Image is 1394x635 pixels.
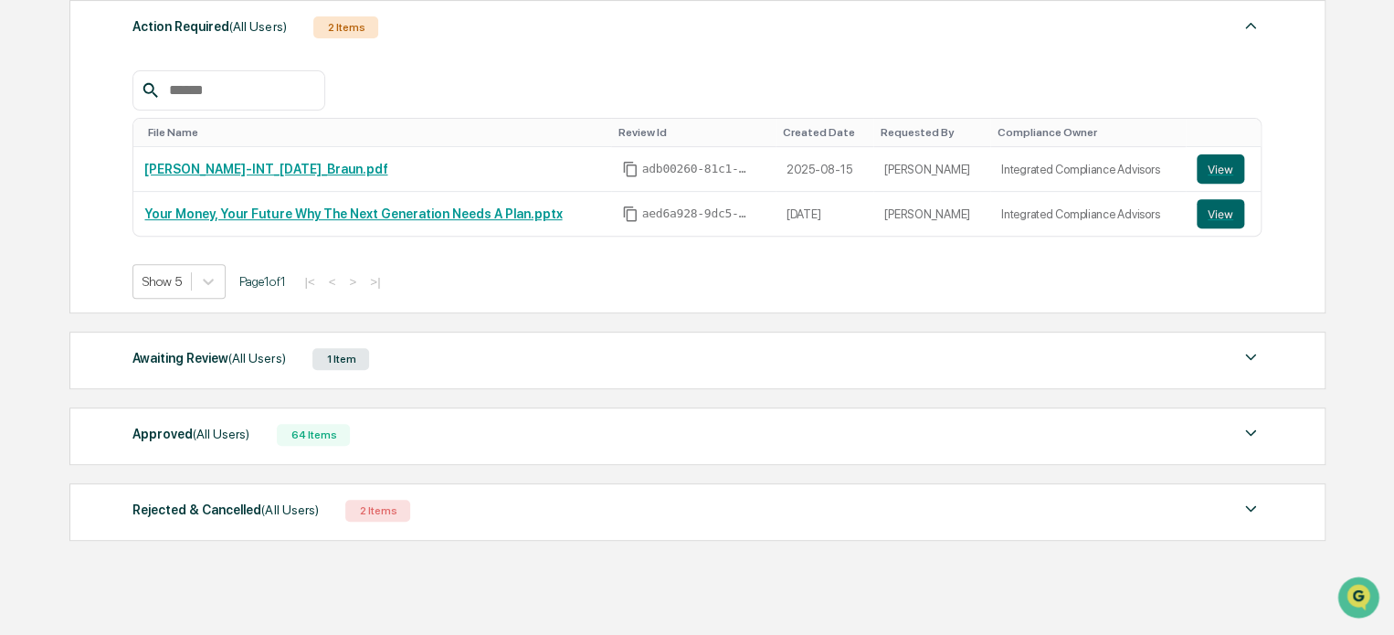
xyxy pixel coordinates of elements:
span: Page 1 of 1 [239,274,285,289]
img: caret [1240,422,1262,444]
td: [DATE] [776,192,873,236]
div: Toggle SortBy [783,126,866,139]
div: We're available if you need us! [62,158,231,173]
span: Pylon [182,310,221,323]
td: Integrated Compliance Advisors [990,147,1186,192]
a: View [1197,199,1251,228]
button: > [343,274,362,290]
td: 2025-08-15 [776,147,873,192]
button: Start new chat [311,145,333,167]
div: Toggle SortBy [998,126,1178,139]
button: View [1197,154,1244,184]
div: Action Required [132,15,286,38]
td: [PERSON_NAME] [873,147,990,192]
div: 1 Item [312,348,369,370]
div: Approved [132,422,249,446]
button: View [1197,199,1244,228]
div: 🖐️ [18,232,33,247]
span: Attestations [151,230,227,249]
button: |< [299,274,320,290]
a: View [1197,154,1251,184]
iframe: Open customer support [1336,575,1385,624]
div: Toggle SortBy [881,126,983,139]
span: aed6a928-9dc5-45af-9004-8edc197cb3e8 [642,206,752,221]
p: How can we help? [18,38,333,68]
a: 🔎Data Lookup [11,258,122,291]
div: 2 Items [345,500,410,522]
a: [PERSON_NAME]-INT_[DATE]_Braun.pdf [144,162,387,176]
span: Data Lookup [37,265,115,283]
span: Copy Id [622,206,639,222]
img: caret [1240,498,1262,520]
span: adb00260-81c1-412e-91d6-19af7d5e7d8b [642,162,752,176]
span: Copy Id [622,161,639,177]
div: 2 Items [313,16,378,38]
div: 🔎 [18,267,33,281]
span: (All Users) [228,351,285,365]
span: Preclearance [37,230,118,249]
div: Start new chat [62,140,300,158]
a: 🖐️Preclearance [11,223,125,256]
div: 64 Items [277,424,350,446]
button: >| [364,274,385,290]
img: 1746055101610-c473b297-6a78-478c-a979-82029cc54cd1 [18,140,51,173]
a: Powered byPylon [129,309,221,323]
div: 🗄️ [132,232,147,247]
span: (All Users) [193,427,249,441]
div: Awaiting Review [132,346,285,370]
div: Toggle SortBy [618,126,768,139]
span: (All Users) [261,503,318,517]
div: Rejected & Cancelled [132,498,318,522]
img: caret [1240,346,1262,368]
input: Clear [48,83,301,102]
a: Your Money, Your Future Why The Next Generation Needs A Plan.pptx [144,206,562,221]
td: Integrated Compliance Advisors [990,192,1186,236]
div: Toggle SortBy [1200,126,1254,139]
div: Toggle SortBy [148,126,603,139]
td: [PERSON_NAME] [873,192,990,236]
img: caret [1240,15,1262,37]
a: 🗄️Attestations [125,223,234,256]
button: < [323,274,342,290]
span: (All Users) [229,19,286,34]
